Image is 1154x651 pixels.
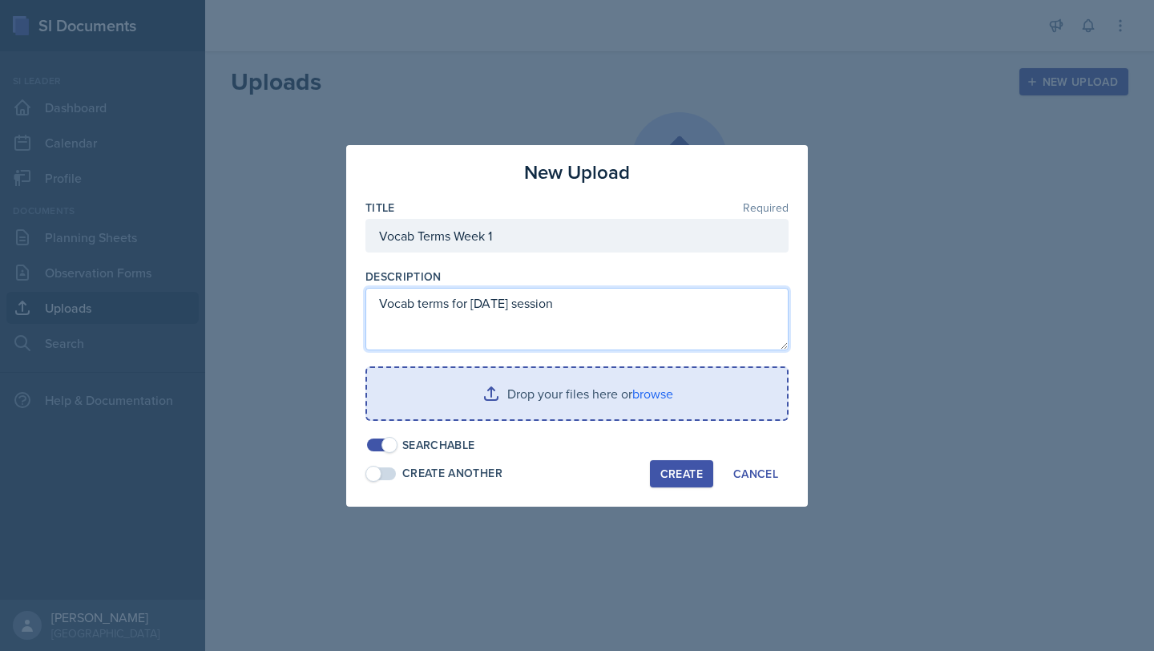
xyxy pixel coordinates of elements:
div: Create Another [402,465,502,482]
button: Cancel [723,460,789,487]
div: Cancel [733,467,778,480]
span: Required [743,202,789,213]
div: Searchable [402,437,475,454]
div: Create [660,467,703,480]
input: Enter title [365,219,789,253]
button: Create [650,460,713,487]
label: Title [365,200,395,216]
h3: New Upload [524,158,630,187]
label: Description [365,269,442,285]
